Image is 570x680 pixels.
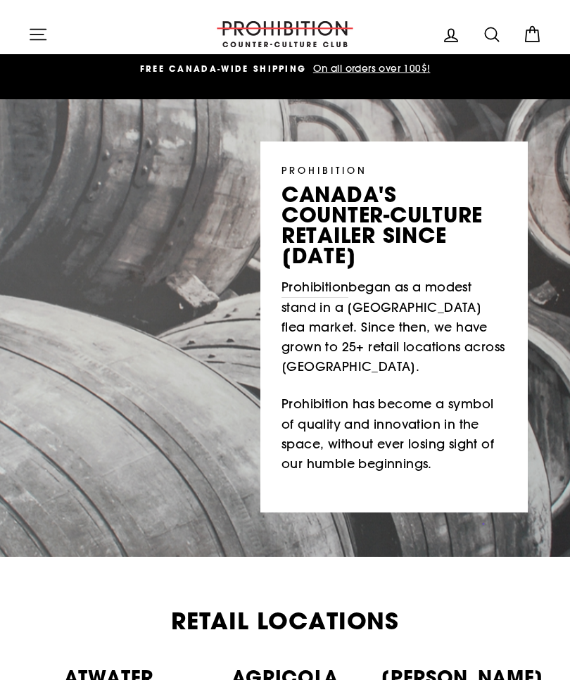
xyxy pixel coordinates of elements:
p: Prohibition has become a symbol of quality and innovation in the space, without ever losing sight... [281,394,507,474]
h2: Retail Locations [28,610,542,633]
a: Prohibition [281,277,348,298]
span: FREE CANADA-WIDE SHIPPING [140,63,307,75]
span: On all orders over 100$! [310,62,431,75]
p: began as a modest stand in a [GEOGRAPHIC_DATA] flea market. Since then, we have grown to 25+ reta... [281,277,507,377]
img: PROHIBITION COUNTER-CULTURE CLUB [215,21,355,47]
p: PROHIBITION [281,163,507,177]
p: canada's counter-culture retailer since [DATE] [281,184,507,267]
a: FREE CANADA-WIDE SHIPPING On all orders over 100$! [32,61,538,77]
